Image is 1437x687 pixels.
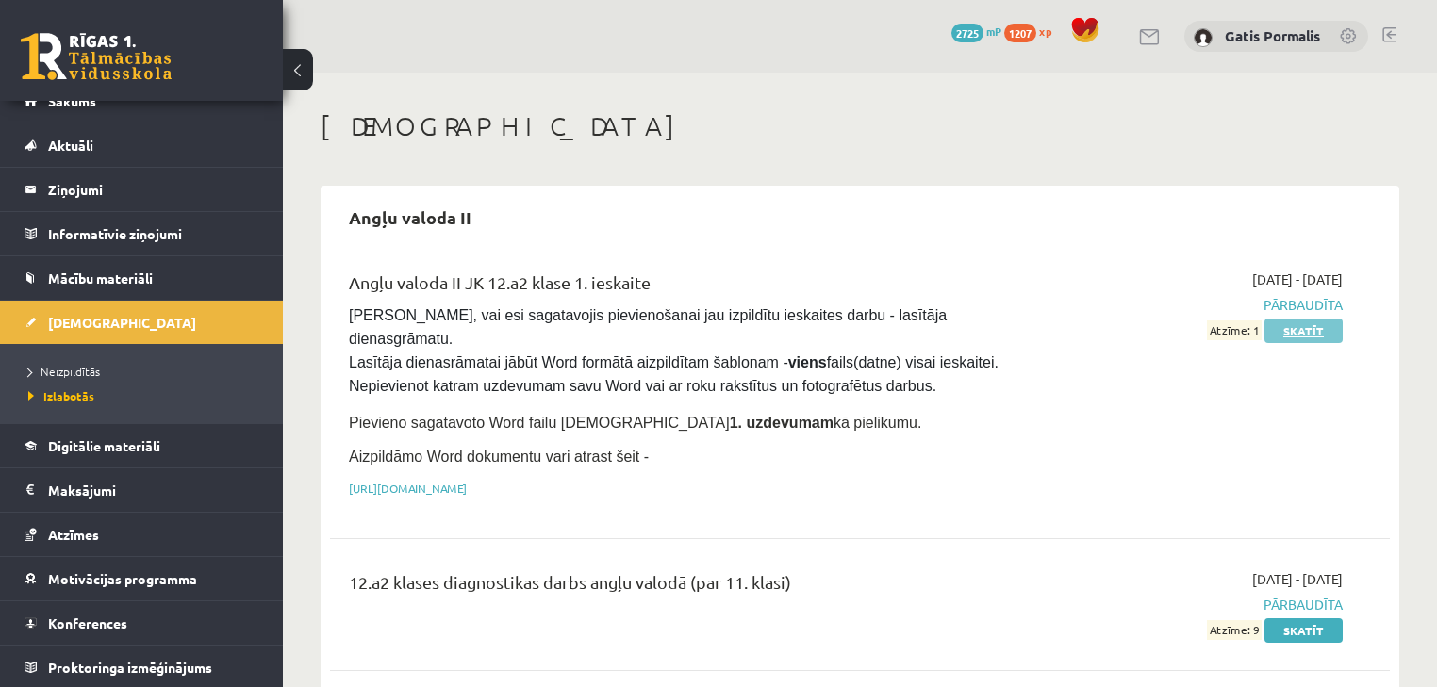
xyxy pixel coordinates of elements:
a: Konferences [25,601,259,645]
legend: Maksājumi [48,468,259,512]
h2: Angļu valoda II [330,195,490,239]
span: Pārbaudīta [1031,295,1343,315]
span: Atzīme: 1 [1207,320,1262,340]
a: Aktuāli [25,123,259,167]
a: Motivācijas programma [25,557,259,600]
a: Rīgas 1. Tālmācības vidusskola [21,33,172,80]
span: [PERSON_NAME], vai esi sagatavojis pievienošanai jau izpildītu ieskaites darbu - lasītāja dienasg... [349,307,1002,394]
a: Maksājumi [25,468,259,512]
span: Proktoringa izmēģinājums [48,659,212,676]
span: xp [1039,24,1051,39]
span: 1207 [1004,24,1036,42]
span: Mācību materiāli [48,270,153,286]
span: Pievieno sagatavoto Word failu [DEMOGRAPHIC_DATA] kā pielikumu. [349,415,921,431]
a: Informatīvie ziņojumi [25,212,259,255]
h1: [DEMOGRAPHIC_DATA] [321,110,1399,142]
a: 1207 xp [1004,24,1061,39]
a: Skatīt [1264,618,1343,643]
span: [DEMOGRAPHIC_DATA] [48,314,196,331]
span: Aktuāli [48,137,93,154]
a: Digitālie materiāli [25,424,259,467]
a: Ziņojumi [25,168,259,211]
a: Atzīmes [25,513,259,556]
a: Izlabotās [28,387,264,404]
span: Pārbaudīta [1031,595,1343,614]
span: Konferences [48,614,127,631]
span: Sākums [48,92,96,109]
span: mP [986,24,1001,39]
a: Mācību materiāli [25,256,259,300]
a: [DEMOGRAPHIC_DATA] [25,301,259,344]
span: Aizpildāmo Word dokumentu vari atrast šeit - [349,449,649,465]
a: 2725 mP [951,24,1001,39]
span: 2725 [951,24,983,42]
span: Atzīme: 9 [1207,620,1262,640]
strong: 1. uzdevumam [730,415,834,431]
a: Sākums [25,79,259,123]
legend: Informatīvie ziņojumi [48,212,259,255]
span: Atzīmes [48,526,99,543]
span: [DATE] - [DATE] [1252,270,1343,289]
span: Motivācijas programma [48,570,197,587]
span: Izlabotās [28,388,94,403]
strong: viens [788,354,827,370]
a: [URL][DOMAIN_NAME] [349,481,467,496]
a: Gatis Pormalis [1225,26,1320,45]
div: 12.a2 klases diagnostikas darbs angļu valodā (par 11. klasi) [349,569,1002,604]
a: Neizpildītās [28,363,264,380]
img: Gatis Pormalis [1194,28,1213,47]
span: Neizpildītās [28,364,100,379]
legend: Ziņojumi [48,168,259,211]
span: [DATE] - [DATE] [1252,569,1343,589]
span: Digitālie materiāli [48,437,160,454]
a: Skatīt [1264,319,1343,343]
div: Angļu valoda II JK 12.a2 klase 1. ieskaite [349,270,1002,304]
